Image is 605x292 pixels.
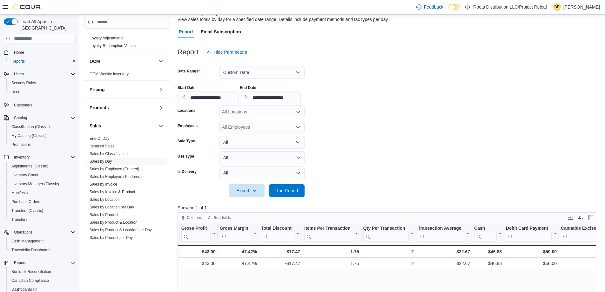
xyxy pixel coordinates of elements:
span: Security Roles [11,80,36,85]
a: Feedback [414,1,446,13]
span: Traceabilty Dashboard [11,248,50,253]
span: Inventory Count [11,173,38,178]
a: Security Roles [9,79,38,87]
a: Itemized Sales [90,144,115,148]
span: Manifests [9,189,76,197]
span: Users [14,71,24,77]
button: Inventory Count [6,171,78,180]
button: Users [6,87,78,96]
span: Dashboards [11,287,37,292]
span: Manifests [11,190,28,195]
span: Users [11,89,21,94]
a: Sales by Day [90,159,112,164]
button: Catalog [1,113,78,122]
button: Display options [577,214,584,221]
button: OCM [90,58,156,65]
span: My Catalog (Classic) [11,133,47,138]
label: End Date [240,85,256,90]
span: BioTrack Reconciliation [11,269,51,274]
div: Debit Card Payment [506,226,552,242]
span: Customers [11,101,76,109]
div: 2 [363,248,413,255]
span: Cash Management [9,237,76,245]
span: Sales by Location per Day [90,205,134,210]
a: Sales by Product & Location per Day [90,228,152,232]
span: Users [9,88,76,96]
button: Hide Parameters [204,46,250,58]
span: OCM Weekly Inventory [90,71,129,77]
div: Qty Per Transaction [363,226,408,242]
span: Inventory Manager (Classic) [9,180,76,188]
span: Cash Management [11,239,44,244]
div: -$17.47 [261,248,300,255]
a: Reports [9,58,27,65]
span: Purchase Orders [11,199,40,204]
div: Gross Profit [181,226,211,242]
span: Reports [11,259,76,267]
button: All [219,166,305,179]
a: Inventory Count [9,171,41,179]
a: Sales by Product [90,213,118,217]
a: Manifests [9,189,30,197]
span: Canadian Compliance [11,278,49,283]
span: Dark Mode [448,10,449,11]
a: Sales by Invoice & Product [90,190,135,194]
a: Classification (Classic) [9,123,52,131]
a: Sales by Invoice [90,182,117,187]
input: Press the down key to open a popover containing a calendar. [178,92,239,104]
button: Products [90,105,156,111]
span: Reports [11,59,25,64]
div: Gross Margin [219,226,252,232]
label: Locations [178,108,196,113]
span: Canadian Compliance [9,277,76,284]
p: Roots Distribution LLC/Project Releaf [473,3,547,11]
span: Reports [14,260,27,265]
label: Is Delivery [178,169,197,174]
span: Transfers [9,216,76,223]
h3: Pricing [90,86,104,93]
span: Sort fields [214,215,231,220]
div: $50.00 [506,248,557,255]
button: Catalog [11,114,30,122]
div: $43.00 [181,248,216,255]
span: BB [555,3,560,11]
div: Total Discount [261,226,295,242]
span: Load All Apps in [GEOGRAPHIC_DATA] [18,18,76,31]
span: Transfers (Classic) [9,207,76,214]
button: Inventory Manager (Classic) [6,180,78,188]
h3: Products [90,105,109,111]
button: Gross Profit [181,226,216,242]
div: View sales totals by day for a specified date range. Details include payment methods and tax type... [178,16,389,23]
label: Date Range [178,69,200,74]
span: Promotions [9,141,76,148]
button: Adjustments (Classic) [6,162,78,171]
div: Breyanna Bright [553,3,561,11]
button: Transaction Average [418,226,470,242]
span: Transfers (Classic) [11,208,43,213]
button: Gross Margin [219,226,257,242]
button: OCM [157,58,165,65]
button: Customers [1,100,78,109]
a: Canadian Compliance [9,277,51,284]
span: BioTrack Reconciliation [9,268,76,275]
a: Sales by Location [90,197,120,202]
input: Press the down key to open a popover containing a calendar. [240,92,301,104]
button: Inventory [11,153,32,161]
button: Inventory [1,153,78,162]
span: Classification (Classic) [11,124,50,129]
span: Sales by Employee (Created) [90,166,139,172]
button: Items Per Transaction [304,226,359,242]
button: Reports [1,258,78,267]
button: Cash Management [6,237,78,246]
a: Promotions [9,141,33,148]
span: End Of Day [90,136,109,141]
span: Operations [11,228,76,236]
span: Sales by Invoice [90,182,117,187]
label: Use Type [178,154,194,159]
a: Traceabilty Dashboard [9,246,52,254]
div: Debit Card Payment [506,226,552,232]
span: Adjustments (Classic) [11,164,48,169]
input: Dark Mode [448,4,462,10]
span: Sales by Product & Location per Day [90,227,152,233]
